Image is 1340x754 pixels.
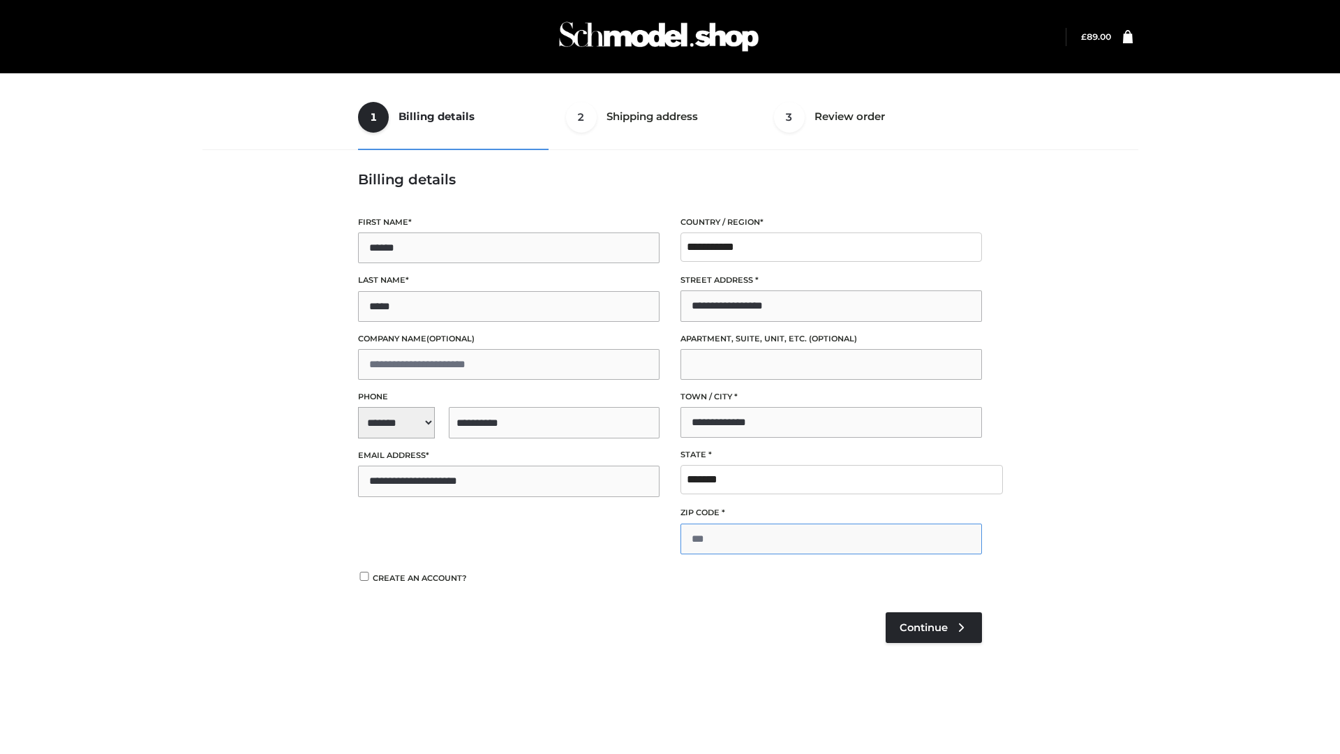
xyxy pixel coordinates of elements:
span: Continue [900,621,948,634]
label: Email address [358,449,660,462]
label: Street address [680,274,982,287]
input: Create an account? [358,572,371,581]
span: (optional) [426,334,475,343]
a: £89.00 [1081,31,1111,42]
label: State [680,448,982,461]
label: Town / City [680,390,982,404]
label: ZIP Code [680,506,982,519]
h3: Billing details [358,171,982,188]
label: Phone [358,390,660,404]
span: (optional) [809,334,857,343]
img: Schmodel Admin 964 [554,9,764,64]
bdi: 89.00 [1081,31,1111,42]
label: Apartment, suite, unit, etc. [680,332,982,346]
label: Country / Region [680,216,982,229]
span: £ [1081,31,1087,42]
span: Create an account? [373,573,467,583]
label: Company name [358,332,660,346]
a: Continue [886,612,982,643]
label: First name [358,216,660,229]
label: Last name [358,274,660,287]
